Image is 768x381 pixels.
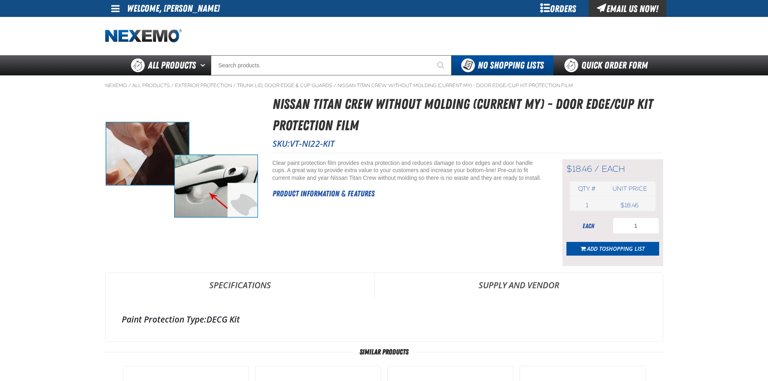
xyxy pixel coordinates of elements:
nav: Breadcrumbs [105,82,663,89]
img: Nissan Titan Crew without molding (Current MY) - Door Edge/Cup Kit Protection Film [106,94,258,246]
input: Search [211,55,452,75]
span: / [171,82,174,89]
td: $18.46 [604,200,655,211]
span: / [233,82,236,89]
img: Nexemo logo [105,29,182,43]
button: Add toShopping List [566,242,659,256]
a: Specifications [106,273,375,297]
span: 1 [586,202,588,209]
div: each [566,222,611,231]
span: / [128,82,131,89]
th: Qty # [570,181,604,196]
p: SKU: [273,138,663,149]
a: Exterior Protection [175,82,232,89]
label: Paint Protection Type: [122,314,206,325]
a: Trunk Lid, Door Edge & Cup Guards [237,82,332,89]
input: Product Quantity [613,218,659,234]
span: All Products [148,58,196,73]
span: VT-NI22-KIT [290,138,335,149]
span: No Shopping Lists [478,60,544,71]
a: All Products [132,82,170,89]
span: $18.46 [566,164,592,174]
button: You do not have available Shopping Lists. Open to Create a New List [452,55,554,75]
span: Add to [587,245,645,252]
div: Clear paint protection film provides extra protection and reduces damage to door edges and door h... [273,159,542,182]
h2: Product Information & Features [273,187,542,200]
button: Open All Products pages [198,55,211,75]
div: DECG Kit [122,314,647,325]
a: Quick Order Form [554,55,663,75]
button: Start Searching [431,55,452,75]
a: Nissan Titan Crew without molding (Current MY) - Door Edge/Cup Kit Protection Film [337,82,573,89]
span: Similar Products [353,348,415,356]
h1: Nissan Titan Crew without molding (Current MY) - Door Edge/Cup Kit Protection Film [273,94,663,136]
a: Supply and Vendor [375,273,663,297]
span: / [333,82,336,89]
span: each [601,164,625,174]
span: Shopping List [606,245,645,252]
th: Unit price [604,181,655,196]
a: Nexemo [105,82,127,89]
a: Home [105,29,182,43]
span: / [594,164,599,174]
